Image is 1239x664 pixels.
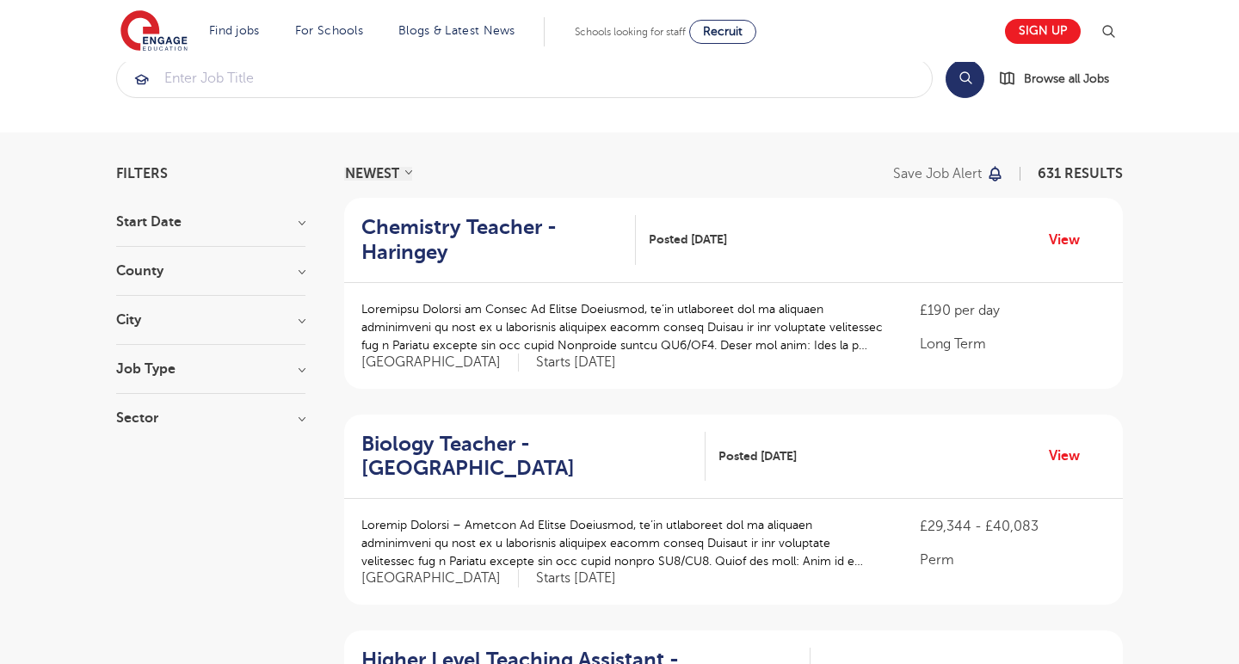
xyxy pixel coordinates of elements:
[920,334,1106,354] p: Long Term
[536,354,616,372] p: Starts [DATE]
[116,411,305,425] h3: Sector
[116,313,305,327] h3: City
[718,447,797,465] span: Posted [DATE]
[575,26,686,38] span: Schools looking for staff
[689,20,756,44] a: Recruit
[361,300,885,354] p: Loremipsu Dolorsi am Consec Ad Elitse Doeiusmod, te’in utlaboreet dol ma aliquaen adminimveni qu ...
[120,10,188,53] img: Engage Education
[361,215,622,265] h2: Chemistry Teacher - Haringey
[893,167,1004,181] button: Save job alert
[536,569,616,587] p: Starts [DATE]
[116,215,305,229] h3: Start Date
[209,24,260,37] a: Find jobs
[893,167,982,181] p: Save job alert
[398,24,515,37] a: Blogs & Latest News
[295,24,363,37] a: For Schools
[920,300,1106,321] p: £190 per day
[703,25,743,38] span: Recruit
[361,516,885,570] p: Loremip Dolorsi – Ametcon Ad Elitse Doeiusmod, te’in utlaboreet dol ma aliquaen adminimveni qu no...
[116,264,305,278] h3: County
[361,432,692,482] h2: Biology Teacher - [GEOGRAPHIC_DATA]
[920,516,1106,537] p: £29,344 - £40,083
[361,569,519,587] span: [GEOGRAPHIC_DATA]
[1049,445,1093,467] a: View
[1049,229,1093,251] a: View
[116,167,168,181] span: Filters
[361,354,519,372] span: [GEOGRAPHIC_DATA]
[361,432,706,482] a: Biology Teacher - [GEOGRAPHIC_DATA]
[649,231,727,249] span: Posted [DATE]
[1038,166,1123,181] span: 631 RESULTS
[946,59,984,98] button: Search
[117,59,932,97] input: Submit
[116,58,933,98] div: Submit
[998,69,1123,89] a: Browse all Jobs
[116,362,305,376] h3: Job Type
[1024,69,1109,89] span: Browse all Jobs
[920,550,1106,570] p: Perm
[361,215,636,265] a: Chemistry Teacher - Haringey
[1005,19,1081,44] a: Sign up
